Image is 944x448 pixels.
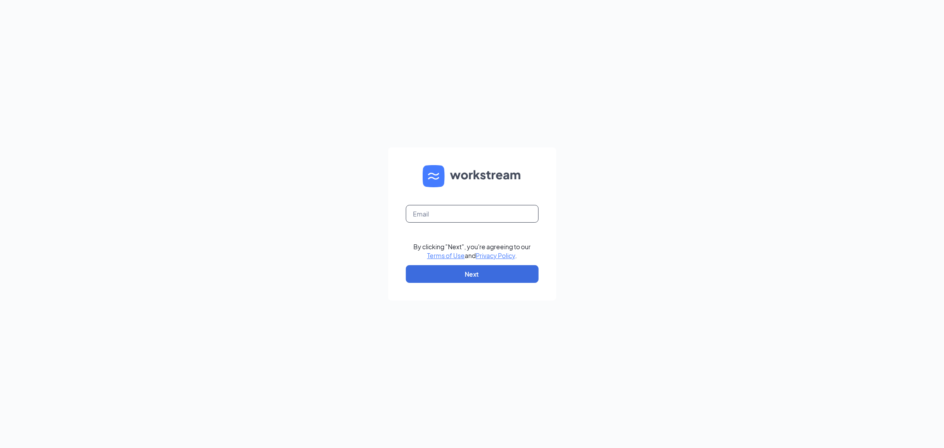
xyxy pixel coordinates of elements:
input: Email [406,205,539,223]
button: Next [406,265,539,283]
div: By clicking "Next", you're agreeing to our and . [413,242,531,260]
a: Privacy Policy [476,251,515,259]
img: WS logo and Workstream text [423,165,522,187]
a: Terms of Use [427,251,465,259]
